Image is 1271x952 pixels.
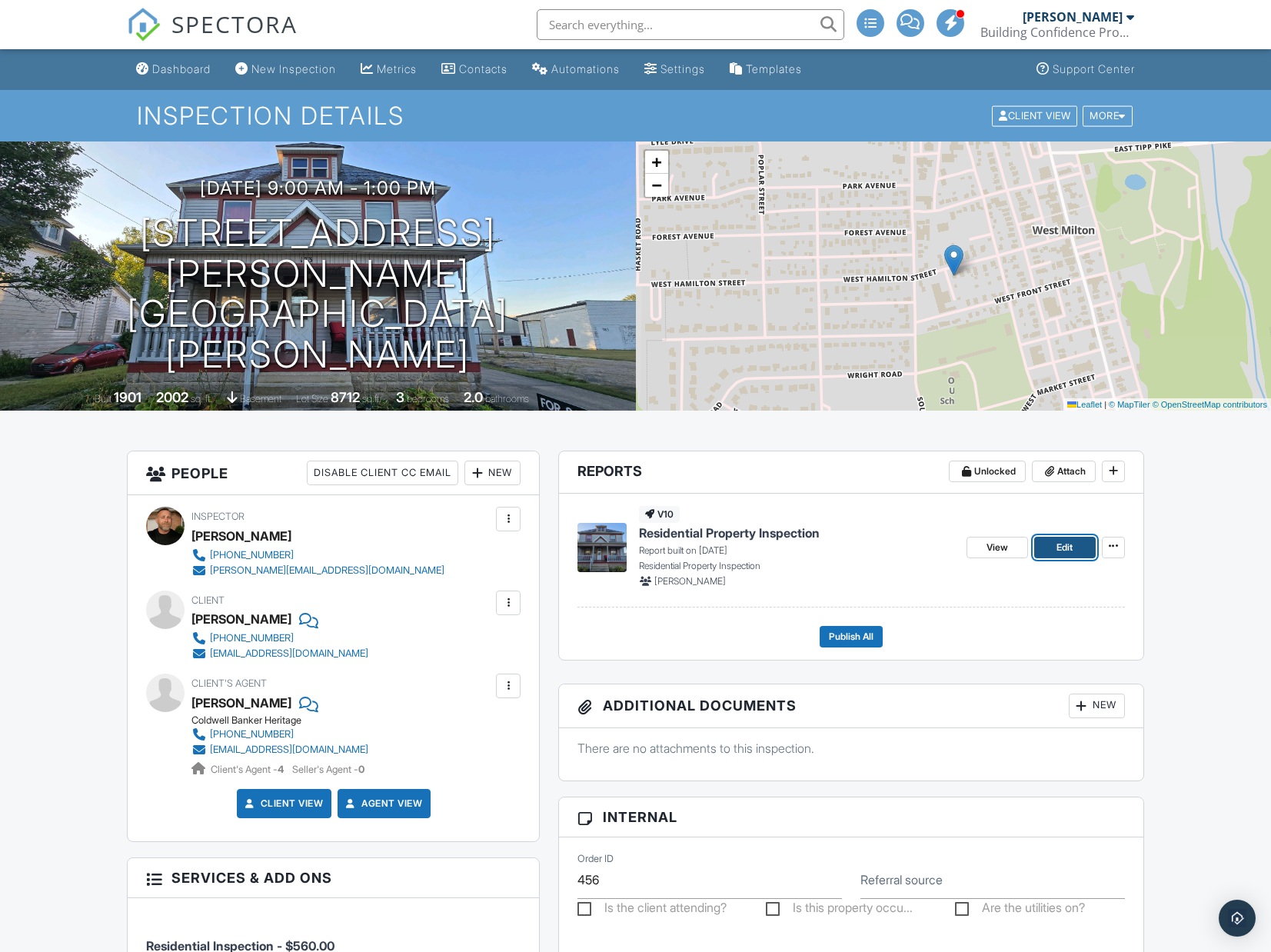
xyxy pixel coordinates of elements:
[331,389,360,405] div: 8712
[171,8,298,40] span: SPECTORA
[362,393,381,404] span: sq.ft.
[1109,400,1150,409] a: © MapTiler
[191,393,212,404] span: sq. ft.
[860,871,943,888] label: Referral source
[210,564,444,577] div: [PERSON_NAME][EMAIL_ADDRESS][DOMAIN_NAME]
[638,55,711,84] a: Settings
[660,62,705,75] div: Settings
[1069,694,1125,718] div: New
[944,245,963,276] img: Marker
[990,109,1081,121] a: Client View
[210,728,294,741] div: [PHONE_NUMBER]
[278,764,284,775] strong: 4
[152,62,211,75] div: Dashboard
[191,563,444,578] a: [PERSON_NAME][EMAIL_ADDRESS][DOMAIN_NAME]
[191,548,444,563] a: [PHONE_NUMBER]
[191,524,291,548] div: [PERSON_NAME]
[127,8,161,42] img: The Best Home Inspection Software - Spectora
[137,102,1134,129] h1: Inspection Details
[358,764,364,775] strong: 0
[95,393,111,404] span: Built
[746,62,802,75] div: Templates
[210,647,368,660] div: [EMAIL_ADDRESS][DOMAIN_NAME]
[229,55,342,84] a: New Inspection
[191,631,368,646] a: [PHONE_NUMBER]
[251,62,336,75] div: New Inspection
[645,174,668,197] a: Zoom out
[459,62,507,75] div: Contacts
[200,178,436,198] h3: [DATE] 9:00 am - 1:00 pm
[724,55,808,84] a: Templates
[526,55,626,84] a: Automations (Advanced)
[1067,400,1102,409] a: Leaflet
[645,151,668,174] a: Zoom in
[1053,62,1135,75] div: Support Center
[980,25,1134,40] div: Building Confidence Property Inspections
[485,393,529,404] span: bathrooms
[211,764,286,775] span: Client's Agent -
[407,393,449,404] span: bedrooms
[343,796,422,811] a: Agent View
[766,900,913,920] label: Is this property occupied?
[210,549,294,561] div: [PHONE_NUMBER]
[377,62,417,75] div: Metrics
[242,796,324,811] a: Client View
[127,21,298,53] a: SPECTORA
[191,727,368,742] a: [PHONE_NUMBER]
[396,389,404,405] div: 3
[1083,105,1133,126] div: More
[537,9,844,40] input: Search everything...
[1104,400,1106,409] span: |
[114,389,141,405] div: 1901
[128,858,539,898] h3: Services & Add ons
[435,55,514,84] a: Contacts
[240,393,281,404] span: basement
[464,461,521,485] div: New
[25,213,611,375] h1: [STREET_ADDRESS][PERSON_NAME] [GEOGRAPHIC_DATA][PERSON_NAME]
[559,684,1143,728] h3: Additional Documents
[354,55,423,84] a: Metrics
[1030,55,1141,84] a: Support Center
[1153,400,1267,409] a: © OpenStreetMap contributors
[577,900,727,920] label: Is the client attending?
[577,740,1124,757] p: There are no attachments to this inspection.
[191,646,368,661] a: [EMAIL_ADDRESS][DOMAIN_NAME]
[191,742,368,757] a: [EMAIL_ADDRESS][DOMAIN_NAME]
[651,175,661,195] span: −
[296,393,328,404] span: Lot Size
[292,764,364,775] span: Seller's Agent -
[210,744,368,756] div: [EMAIL_ADDRESS][DOMAIN_NAME]
[191,691,291,714] a: [PERSON_NAME]
[551,62,620,75] div: Automations
[191,714,381,727] div: Coldwell Banker Heritage
[191,594,225,606] span: Client
[992,105,1077,126] div: Client View
[577,852,614,866] label: Order ID
[651,152,661,171] span: +
[1023,9,1123,25] div: [PERSON_NAME]
[210,632,294,644] div: [PHONE_NUMBER]
[559,797,1143,837] h3: Internal
[130,55,217,84] a: Dashboard
[191,511,245,522] span: Inspector
[191,677,267,689] span: Client's Agent
[464,389,483,405] div: 2.0
[1219,900,1256,937] div: Open Intercom Messenger
[307,461,458,485] div: Disable Client CC Email
[128,451,539,495] h3: People
[955,900,1085,920] label: Are the utilities on?
[191,607,291,631] div: [PERSON_NAME]
[156,389,188,405] div: 2002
